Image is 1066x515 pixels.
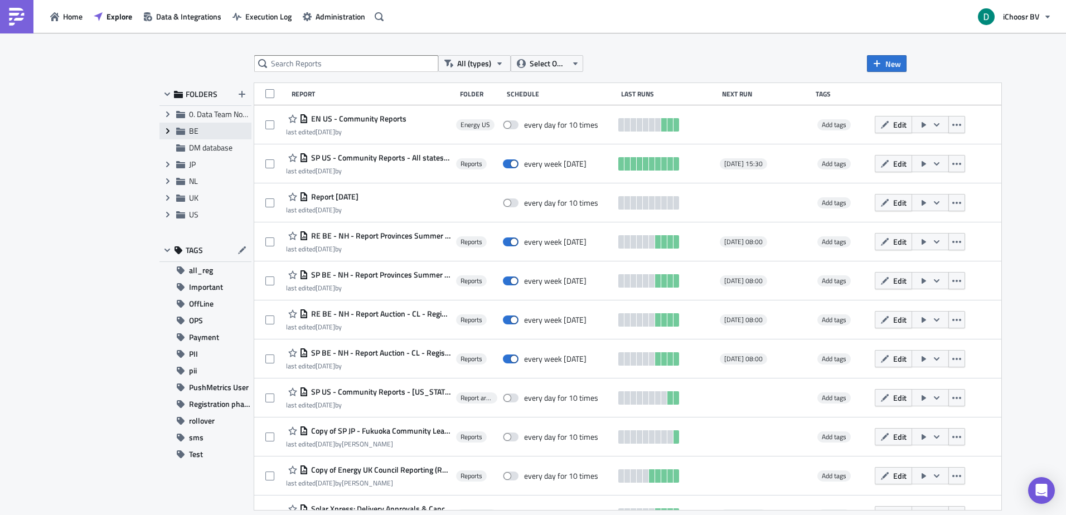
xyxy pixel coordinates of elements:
[189,208,198,220] span: US
[822,314,846,325] span: Add tags
[893,470,907,482] span: Edit
[316,127,335,137] time: 2025-09-25T13:40:02Z
[308,426,450,436] span: Copy of SP JP - Fukuoka Community Leader Reports
[308,504,450,514] span: Solar Xpress: Delivery Approvals & Cancellations
[159,295,251,312] button: OffLine
[308,465,450,475] span: Copy of Energy UK Council Reporting (Registration)
[156,11,221,22] span: Data & Integrations
[461,315,482,324] span: Reports
[286,479,450,487] div: last edited by [PERSON_NAME]
[460,90,501,98] div: Folder
[893,392,907,404] span: Edit
[106,11,132,22] span: Explore
[308,270,450,280] span: SP BE - NH - Report Provinces Summer 2025 Installations
[159,262,251,279] button: all_reg
[286,440,450,448] div: last edited by [PERSON_NAME]
[461,276,482,285] span: Reports
[875,272,912,289] button: Edit
[189,379,249,396] span: PushMetrics User
[524,432,598,442] div: every day for 10 times
[316,205,335,215] time: 2025-09-08T13:57:49Z
[189,175,198,187] span: NL
[189,412,215,429] span: rollover
[875,116,912,133] button: Edit
[297,8,371,25] a: Administration
[316,322,335,332] time: 2025-09-03T09:38:36Z
[189,312,203,329] span: OPS
[189,362,197,379] span: pii
[822,470,846,481] span: Add tags
[308,387,450,397] span: SP US - Community Reports - Pennsylvania
[189,142,232,153] span: DM database
[457,57,491,70] span: All (types)
[286,167,450,175] div: last edited by
[817,470,851,482] span: Add tags
[524,198,598,208] div: every day for 10 times
[893,158,907,169] span: Edit
[316,439,335,449] time: 2025-08-28T08:27:33Z
[189,262,213,279] span: all_reg
[977,7,996,26] img: Avatar
[138,8,227,25] button: Data & Integrations
[438,55,511,72] button: All (types)
[817,353,851,365] span: Add tags
[189,295,214,312] span: OffLine
[875,311,912,328] button: Edit
[159,329,251,346] button: Payment
[621,90,716,98] div: Last Runs
[822,392,846,403] span: Add tags
[308,192,358,202] span: Report 2025-09-08
[822,353,846,364] span: Add tags
[822,158,846,169] span: Add tags
[822,275,846,286] span: Add tags
[817,431,851,443] span: Add tags
[159,362,251,379] button: pii
[816,90,870,98] div: Tags
[245,11,292,22] span: Execution Log
[893,119,907,130] span: Edit
[822,431,846,442] span: Add tags
[316,361,335,371] time: 2025-09-03T09:33:54Z
[88,8,138,25] button: Explore
[817,158,851,169] span: Add tags
[724,237,763,246] span: [DATE] 08:00
[292,90,455,98] div: Report
[189,346,198,362] span: PII
[316,283,335,293] time: 2025-09-03T09:42:45Z
[189,396,251,412] span: Registration phase
[308,114,406,124] span: EN US - Community Reports
[1028,477,1055,504] div: Open Intercom Messenger
[159,412,251,429] button: rollover
[461,393,493,402] span: Report archive (old)
[186,245,203,255] span: TAGS
[524,471,598,481] div: every day for 10 times
[63,11,83,22] span: Home
[885,58,901,70] span: New
[316,400,335,410] time: 2025-09-23T08:37:37Z
[189,125,198,137] span: BE
[45,8,88,25] button: Home
[316,166,335,176] time: 2025-09-23T08:40:32Z
[227,8,297,25] button: Execution Log
[893,275,907,286] span: Edit
[724,315,763,324] span: [DATE] 08:00
[893,431,907,443] span: Edit
[817,275,851,286] span: Add tags
[1003,11,1039,22] span: iChoosr BV
[159,346,251,362] button: PII
[189,192,198,203] span: UK
[524,354,587,364] div: every week on Monday
[308,348,450,358] span: SP BE - NH - Report Auction - CL - Registraties en Acceptatie fase Fall 2025
[893,353,907,365] span: Edit
[308,231,450,241] span: RE BE - NH - Report Provinces Summer 2025 Installations West-Vlaanderen en Provincie Oost-Vlaanderen
[893,314,907,325] span: Edit
[286,128,406,136] div: last edited by
[159,379,251,396] button: PushMetrics User
[822,197,846,208] span: Add tags
[461,237,482,246] span: Reports
[524,393,598,403] div: every day for 10 times
[461,433,482,441] span: Reports
[875,155,912,172] button: Edit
